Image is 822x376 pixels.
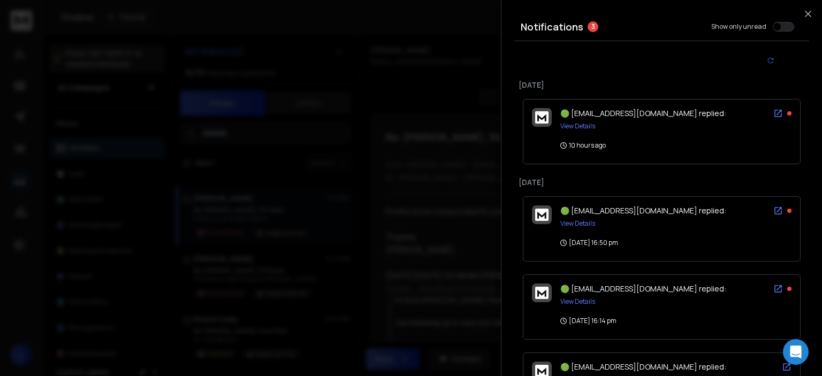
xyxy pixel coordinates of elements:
[519,80,805,90] p: [DATE]
[560,122,595,131] button: View Details
[535,209,549,221] img: logo
[560,205,726,216] span: 🟢 [EMAIL_ADDRESS][DOMAIN_NAME] replied:
[711,22,766,31] label: Show only unread
[783,339,809,365] div: Open Intercom Messenger
[560,108,726,118] span: 🟢 [EMAIL_ADDRESS][DOMAIN_NAME] replied:
[521,19,583,34] h3: Notifications
[519,177,805,188] p: [DATE]
[588,21,598,32] span: 3
[535,287,549,299] img: logo
[560,283,726,294] span: 🟢 [EMAIL_ADDRESS][DOMAIN_NAME] replied:
[560,141,606,150] p: 10 hours ago
[560,317,616,325] p: [DATE] 16:14 pm
[535,111,549,124] img: logo
[560,239,618,247] p: [DATE] 16:50 pm
[560,362,726,372] span: 🟢 [EMAIL_ADDRESS][DOMAIN_NAME] replied:
[560,219,595,228] button: View Details
[560,297,595,306] button: View Details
